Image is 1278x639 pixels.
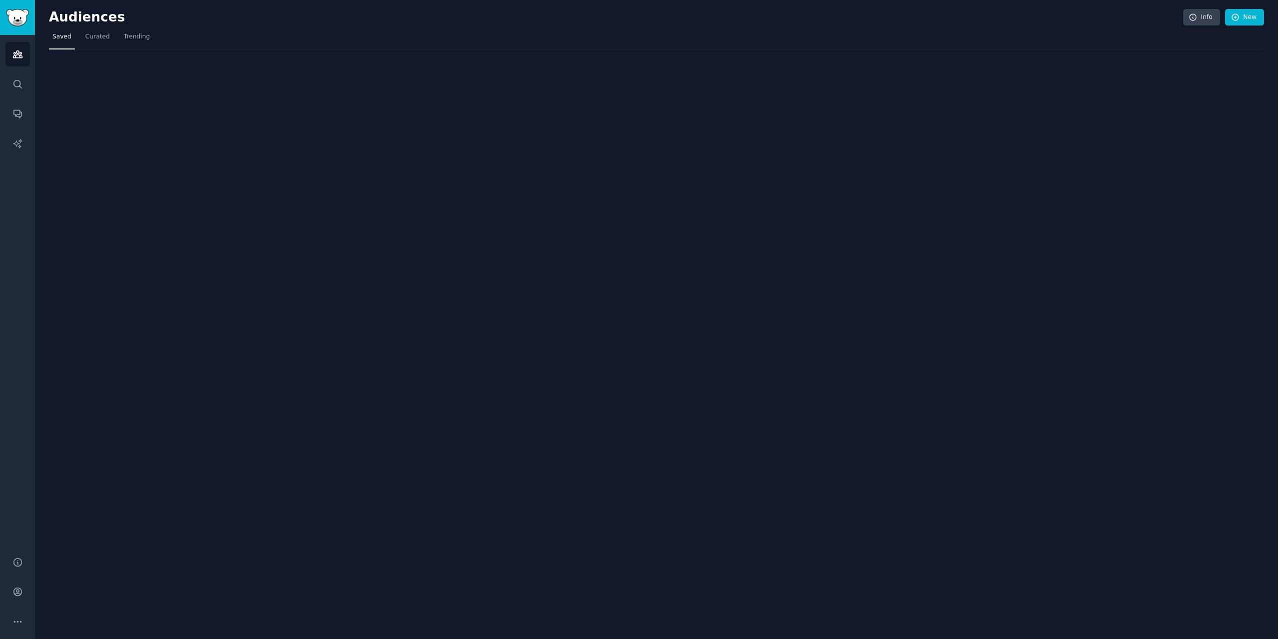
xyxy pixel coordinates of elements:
a: Saved [49,29,75,49]
a: New [1225,9,1264,26]
span: Curated [85,32,110,41]
h2: Audiences [49,9,1183,25]
a: Trending [120,29,153,49]
span: Saved [52,32,71,41]
a: Curated [82,29,113,49]
img: GummySearch logo [6,9,29,26]
span: Trending [124,32,150,41]
a: Info [1183,9,1220,26]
